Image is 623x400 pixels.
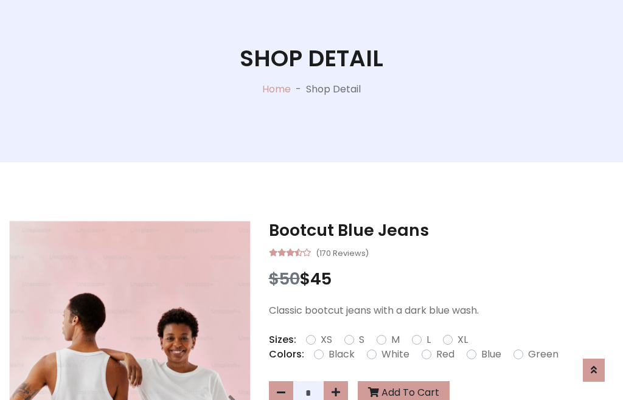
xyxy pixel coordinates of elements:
span: $50 [269,267,300,290]
p: - [291,82,306,97]
label: XS [321,333,332,347]
label: M [391,333,400,347]
label: L [426,333,431,347]
span: 45 [310,267,332,290]
p: Colors: [269,347,304,362]
label: XL [458,333,468,347]
p: Shop Detail [306,82,361,97]
h1: Shop Detail [240,45,383,72]
label: Red [436,347,454,362]
label: Green [528,347,559,362]
label: White [381,347,409,362]
small: (170 Reviews) [316,245,369,260]
label: Blue [481,347,501,362]
a: Home [262,82,291,96]
p: Sizes: [269,333,296,347]
label: S [359,333,364,347]
p: Classic bootcut jeans with a dark blue wash. [269,303,614,318]
h3: $ [269,269,614,289]
h3: Bootcut Blue Jeans [269,221,614,240]
label: Black [329,347,355,362]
